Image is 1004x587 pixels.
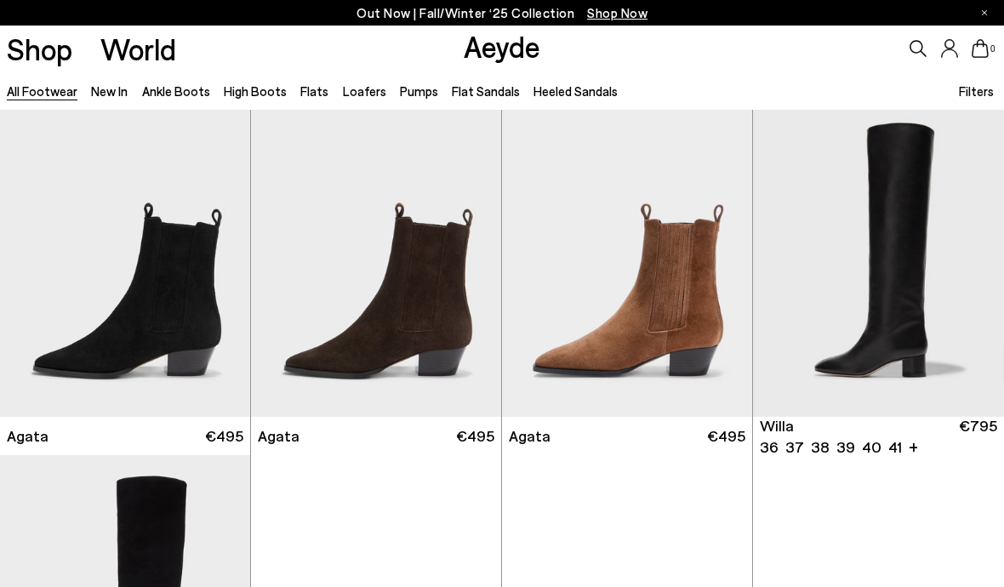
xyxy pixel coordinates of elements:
a: High Boots [224,83,287,99]
a: Willa 36 37 38 39 40 41 + €795 [753,417,1004,455]
a: 0 [972,39,989,58]
p: Out Now | Fall/Winter ‘25 Collection [357,3,647,24]
a: Pumps [400,83,438,99]
span: €495 [707,425,745,447]
img: Agata Suede Ankle Boots [502,102,752,417]
a: Loafers [343,83,386,99]
a: Aeyde [464,28,540,64]
li: + [909,435,918,458]
span: Agata [509,425,550,447]
a: Flats [300,83,328,99]
span: 0 [989,44,997,54]
li: 41 [888,436,902,458]
a: Next slide Previous slide [753,102,1004,417]
li: 38 [811,436,830,458]
img: Agata Suede Ankle Boots [251,102,501,417]
a: Agata €495 [502,417,752,455]
a: Ankle Boots [142,83,210,99]
a: New In [91,83,128,99]
span: €495 [205,425,243,447]
span: Navigate to /collections/new-in [587,5,647,20]
a: Shop [7,34,72,64]
li: 40 [862,436,881,458]
span: Agata [258,425,299,447]
li: 37 [785,436,804,458]
span: Agata [7,425,48,447]
a: Heeled Sandals [533,83,618,99]
span: €495 [456,425,494,447]
li: 36 [760,436,779,458]
span: €795 [959,415,997,458]
img: Willa Leather Over-Knee Boots [753,102,1004,417]
a: All Footwear [7,83,77,99]
a: Flat Sandals [452,83,520,99]
span: Willa [760,415,794,436]
a: Agata €495 [251,417,501,455]
ul: variant [760,436,897,458]
a: World [100,34,176,64]
div: 1 / 6 [753,102,1004,417]
li: 39 [836,436,855,458]
span: Filters [959,83,994,99]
